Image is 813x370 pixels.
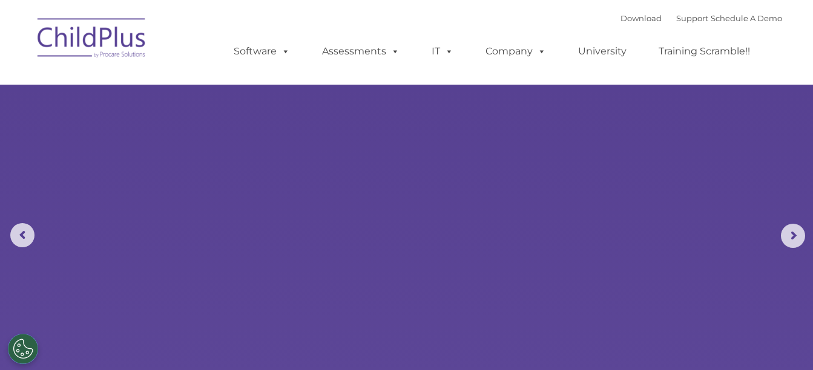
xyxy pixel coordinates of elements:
a: Company [473,39,558,63]
a: Download [620,13,662,23]
a: Schedule A Demo [711,13,782,23]
button: Cookies Settings [8,334,38,364]
img: ChildPlus by Procare Solutions [31,10,153,70]
a: Assessments [310,39,412,63]
a: University [566,39,639,63]
a: Software [222,39,302,63]
a: Support [676,13,708,23]
a: Training Scramble!! [647,39,762,63]
font: | [620,13,782,23]
a: IT [420,39,466,63]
